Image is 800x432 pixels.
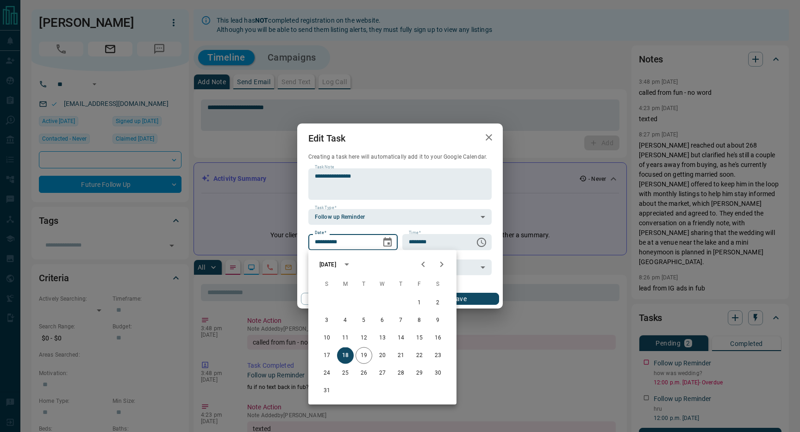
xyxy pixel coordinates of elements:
button: 14 [393,330,409,346]
button: Cancel [301,293,380,305]
label: Task Type [315,205,337,211]
button: 11 [337,330,354,346]
button: 16 [430,330,446,346]
button: 3 [319,312,335,329]
button: 26 [356,365,372,382]
button: 18 [337,347,354,364]
button: Save [420,293,499,305]
button: 6 [374,312,391,329]
div: [DATE] [319,260,336,269]
button: Choose date, selected date is Aug 18, 2025 [378,233,397,252]
button: 31 [319,383,335,399]
div: Follow up Reminder [308,209,492,225]
button: 15 [411,330,428,346]
button: 9 [430,312,446,329]
button: 30 [430,365,446,382]
button: 7 [393,312,409,329]
button: 28 [393,365,409,382]
button: 21 [393,347,409,364]
span: Wednesday [374,275,391,294]
p: Creating a task here will automatically add it to your Google Calendar. [308,153,492,161]
h2: Edit Task [297,123,356,153]
label: Task Note [315,164,334,170]
button: 27 [374,365,391,382]
button: 29 [411,365,428,382]
button: 2 [430,295,446,311]
span: Monday [337,275,354,294]
span: Friday [411,275,428,294]
button: 10 [319,330,335,346]
span: Thursday [393,275,409,294]
button: 23 [430,347,446,364]
button: 12 [356,330,372,346]
button: 25 [337,365,354,382]
label: Date [315,230,326,236]
button: 22 [411,347,428,364]
button: 13 [374,330,391,346]
button: 4 [337,312,354,329]
span: Tuesday [356,275,372,294]
button: 19 [356,347,372,364]
label: Time [409,230,421,236]
button: 24 [319,365,335,382]
button: 17 [319,347,335,364]
button: 8 [411,312,428,329]
button: 20 [374,347,391,364]
button: Choose time, selected time is 12:00 PM [472,233,491,252]
button: 1 [411,295,428,311]
button: Next month [432,255,451,274]
button: 5 [356,312,372,329]
span: Saturday [430,275,446,294]
button: calendar view is open, switch to year view [339,257,355,272]
span: Sunday [319,275,335,294]
button: Previous month [414,255,432,274]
